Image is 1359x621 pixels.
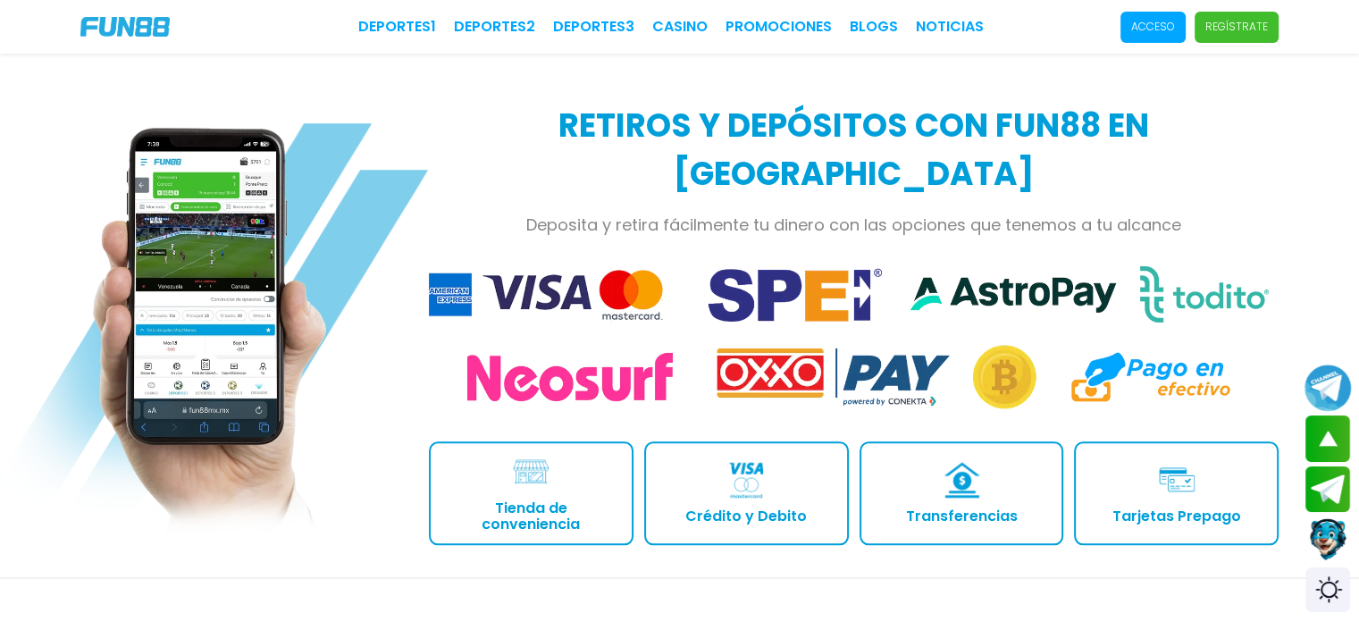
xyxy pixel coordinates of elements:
[685,508,807,524] p: Crédito y Debito
[905,508,1017,524] p: Transferencias
[1131,19,1175,35] p: Acceso
[1112,508,1241,524] p: Tarjetas Prepago
[916,16,984,38] a: NOTICIAS
[429,265,1279,413] img: Payment Platforms
[1305,466,1350,513] button: Join telegram
[454,16,535,38] a: Deportes2
[1305,567,1350,612] div: Switch theme
[445,500,617,533] p: Tienda de conveniencia
[553,16,634,38] a: Deportes3
[358,16,436,38] a: Deportes1
[80,17,170,37] img: Company Logo
[1159,467,1195,492] img: Tarjetas Prepago
[1305,516,1350,563] button: Contact customer service
[513,459,549,483] img: Tienda de conveniencia
[1205,19,1268,35] p: Regístrate
[944,462,979,498] img: Transferencias
[1304,364,1352,413] button: Join telegram channel
[728,462,763,498] img: Crédito y Debito
[429,213,1279,237] p: Deposita y retira fácilmente tu dinero con las opciones que tenemos a tu alcance
[726,16,832,38] a: Promociones
[850,16,898,38] a: BLOGS
[652,16,708,38] a: CASINO
[1305,415,1350,462] button: scroll up
[429,102,1279,198] h2: Retiros y depósitos con FUN88 en [GEOGRAPHIC_DATA]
